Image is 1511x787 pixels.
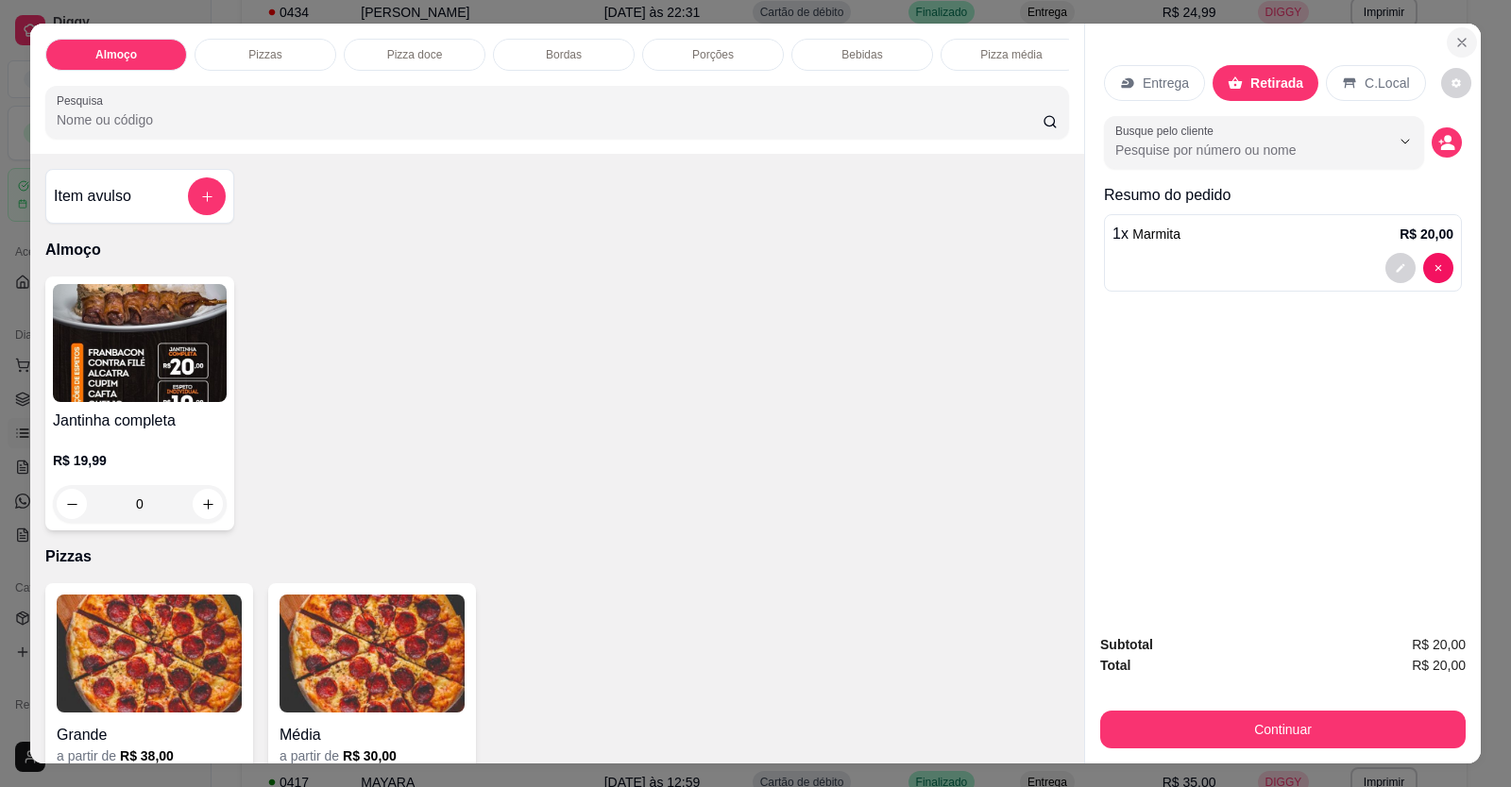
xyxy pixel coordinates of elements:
span: R$ 20,00 [1412,655,1466,676]
p: Bordas [546,47,582,62]
p: Pizza média [980,47,1042,62]
button: add-separate-item [188,177,226,215]
p: Retirada [1250,74,1303,92]
button: decrease-product-quantity [57,489,87,519]
button: increase-product-quantity [193,489,223,519]
h6: R$ 38,00 [120,746,174,765]
button: decrease-product-quantity [1423,253,1453,283]
h4: Jantinha completa [53,410,227,432]
p: Bebidas [841,47,882,62]
p: Pizzas [45,545,1069,568]
p: R$ 19,99 [53,451,227,470]
p: C.Local [1365,74,1409,92]
button: Show suggestions [1390,126,1420,157]
img: product-image [280,594,465,712]
h4: Item avulso [54,185,131,208]
button: Continuar [1100,711,1466,748]
p: 1 x [1112,223,1180,245]
div: a partir de [280,746,465,765]
p: Resumo do pedido [1104,184,1462,207]
p: Pizzas [248,47,281,62]
strong: Total [1100,658,1130,673]
h6: R$ 30,00 [343,746,397,765]
span: R$ 20,00 [1412,634,1466,655]
h4: Grande [57,724,242,746]
p: Almoço [95,47,137,62]
button: decrease-product-quantity [1441,68,1471,98]
button: decrease-product-quantity [1432,127,1462,158]
p: Porções [692,47,734,62]
p: Entrega [1143,74,1189,92]
button: Close [1447,27,1477,58]
div: a partir de [57,746,242,765]
img: product-image [53,284,227,402]
strong: Subtotal [1100,637,1153,652]
h4: Média [280,724,465,746]
p: Almoço [45,239,1069,261]
img: product-image [57,594,242,712]
button: decrease-product-quantity [1385,253,1416,283]
p: R$ 20,00 [1400,225,1453,243]
input: Pesquisa [57,110,1043,129]
p: Pizza doce [387,47,443,62]
label: Busque pelo cliente [1115,123,1220,139]
input: Busque pelo cliente [1115,141,1360,159]
span: Marmita [1132,226,1180,242]
label: Pesquisa [57,92,110,109]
